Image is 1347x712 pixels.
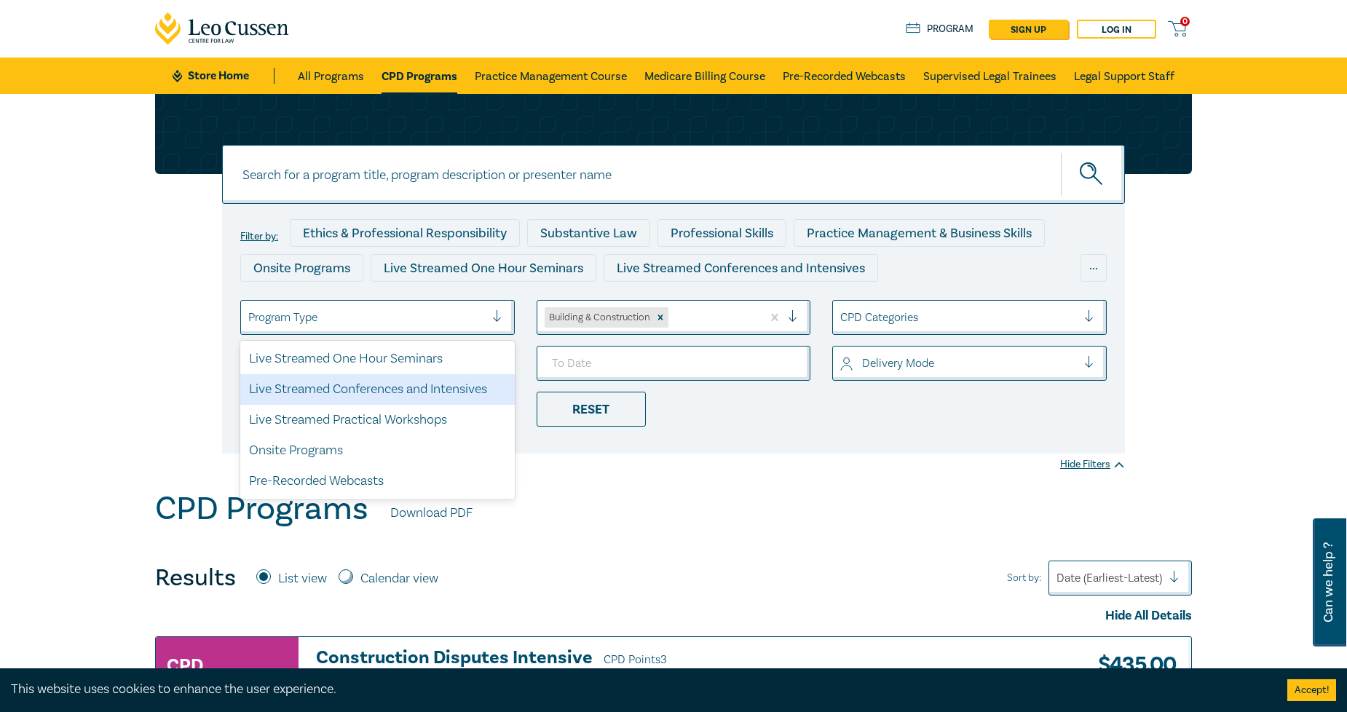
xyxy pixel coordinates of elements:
[298,58,364,94] a: All Programs
[783,58,906,94] a: Pre-Recorded Webcasts
[1074,58,1174,94] a: Legal Support Staff
[316,648,915,670] h3: Construction Disputes Intensive
[989,20,1068,39] a: sign up
[1056,570,1059,586] input: Sort by
[671,309,674,325] input: select
[652,307,668,328] div: Remove Building & Construction
[527,219,650,247] div: Substantive Law
[1060,457,1125,472] div: Hide Filters
[1322,527,1335,638] span: Can we help ?
[794,219,1045,247] div: Practice Management & Business Skills
[657,219,786,247] div: Professional Skills
[537,392,646,427] div: Reset
[167,652,203,679] h3: CPD
[155,490,368,528] h1: CPD Programs
[278,569,327,588] label: List view
[155,563,236,593] h4: Results
[478,289,646,317] div: Pre-Recorded Webcasts
[1007,570,1041,586] span: Sort by:
[653,289,813,317] div: 10 CPD Point Packages
[1081,254,1107,282] div: ...
[1180,17,1190,26] span: 0
[155,606,1192,625] div: Hide All Details
[1287,679,1336,701] button: Accept cookies
[1087,648,1176,681] h3: $ 435.00
[240,289,471,317] div: Live Streamed Practical Workshops
[545,307,652,328] div: Building & Construction
[360,569,438,588] label: Calendar view
[840,355,843,371] input: select
[240,435,515,466] div: Onsite Programs
[240,374,515,405] div: Live Streamed Conferences and Intensives
[644,58,765,94] a: Medicare Billing Course
[240,254,363,282] div: Onsite Programs
[240,231,278,242] label: Filter by:
[248,309,251,325] input: select
[290,219,520,247] div: Ethics & Professional Responsibility
[475,58,627,94] a: Practice Management Course
[840,309,843,325] input: select
[240,466,515,497] div: Pre-Recorded Webcasts
[240,344,515,374] div: Live Streamed One Hour Seminars
[923,58,1056,94] a: Supervised Legal Trainees
[604,652,667,667] span: CPD Points 3
[222,145,1125,204] input: Search for a program title, program description or presenter name
[604,254,878,282] div: Live Streamed Conferences and Intensives
[390,504,473,523] a: Download PDF
[371,254,596,282] div: Live Streamed One Hour Seminars
[906,21,973,37] a: Program
[1077,20,1156,39] a: Log in
[316,648,915,670] a: Construction Disputes Intensive CPD Points3
[240,405,515,435] div: Live Streamed Practical Workshops
[537,346,811,381] input: To Date
[11,680,1265,699] div: This website uses cookies to enhance the user experience.
[382,58,457,94] a: CPD Programs
[820,289,954,317] div: National Programs
[173,68,274,84] a: Store Home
